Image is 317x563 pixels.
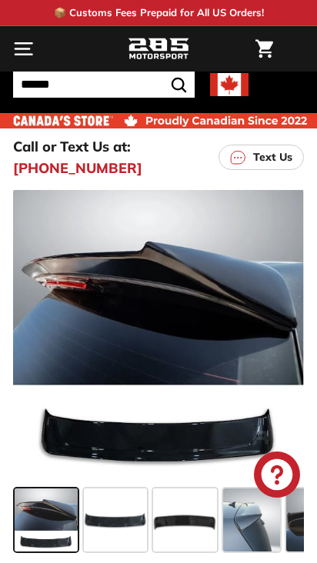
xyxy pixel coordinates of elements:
[249,451,305,501] inbox-online-store-chat: Shopify online store chat
[128,36,189,62] img: Logo_285_Motorsport_areodynamics_components
[13,158,142,178] a: [PHONE_NUMBER]
[54,5,264,21] p: 📦 Customs Fees Prepaid for All US Orders!
[13,72,195,98] input: Search
[248,27,281,71] a: Cart
[253,149,292,165] p: Text Us
[13,136,131,157] p: Call or Text Us at:
[219,145,304,170] a: Text Us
